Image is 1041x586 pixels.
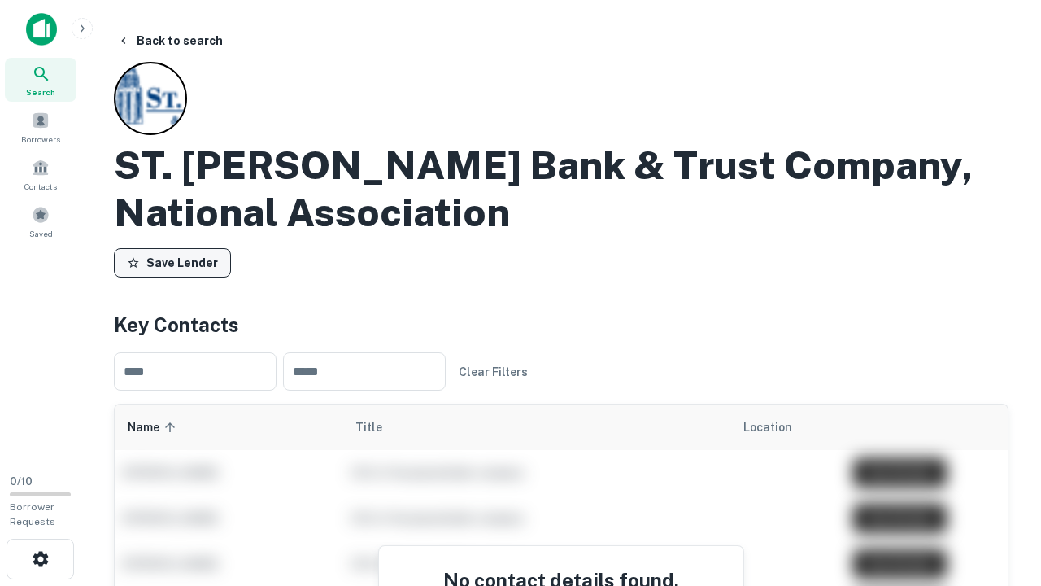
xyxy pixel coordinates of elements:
iframe: Chat Widget [960,456,1041,534]
h2: ST. [PERSON_NAME] Bank & Trust Company, National Association [114,142,1008,235]
h4: Key Contacts [114,310,1008,339]
a: Search [5,58,76,102]
button: Save Lender [114,248,231,278]
span: 0 / 10 [10,475,33,488]
span: Borrowers [21,133,60,146]
span: Contacts [24,180,57,193]
a: Contacts [5,152,76,196]
span: Borrower Requests [10,501,55,527]
button: Clear Filters [452,357,534,387]
img: capitalize-icon.png [26,13,57,46]
span: Saved [29,227,53,240]
a: Borrowers [5,105,76,149]
span: Search [26,85,55,98]
a: Saved [5,199,76,243]
button: Back to search [111,26,229,55]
